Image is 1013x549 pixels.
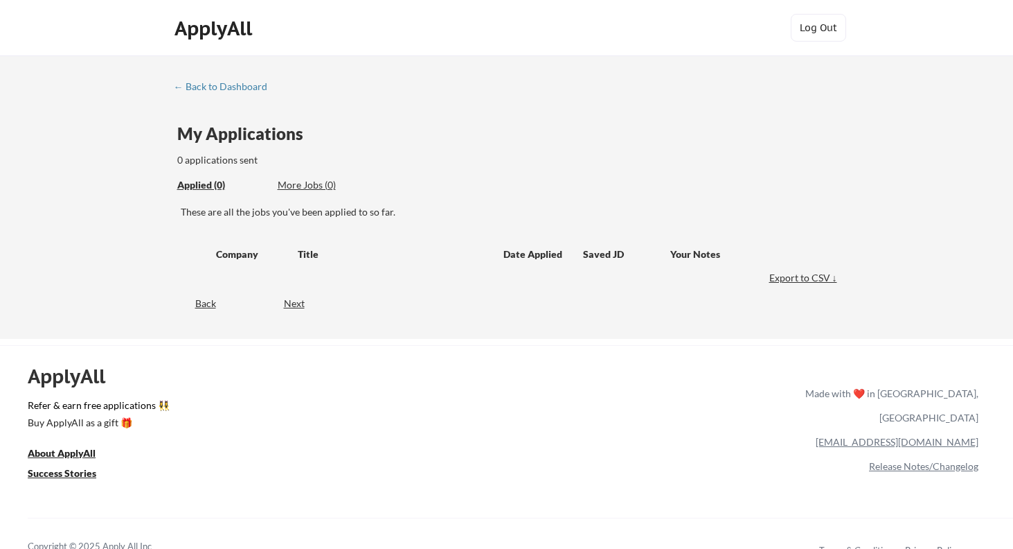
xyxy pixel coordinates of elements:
[28,446,115,463] a: About ApplyAll
[278,178,379,193] div: These are job applications we think you'd be a good fit for, but couldn't apply you to automatica...
[181,205,841,219] div: These are all the jobs you've been applied to so far.
[816,436,978,448] a: [EMAIL_ADDRESS][DOMAIN_NAME]
[174,17,256,40] div: ApplyAll
[177,178,267,193] div: These are all the jobs you've been applied to so far.
[791,14,846,42] button: Log Out
[174,297,216,311] div: Back
[28,447,96,459] u: About ApplyAll
[28,401,516,415] a: Refer & earn free applications 👯‍♀️
[284,297,321,311] div: Next
[278,178,379,192] div: More Jobs (0)
[174,82,278,91] div: ← Back to Dashboard
[800,381,978,430] div: Made with ❤️ in [GEOGRAPHIC_DATA], [GEOGRAPHIC_DATA]
[174,81,278,95] a: ← Back to Dashboard
[177,178,267,192] div: Applied (0)
[28,466,115,483] a: Success Stories
[670,247,828,261] div: Your Notes
[869,460,978,472] a: Release Notes/Changelog
[216,247,285,261] div: Company
[28,467,96,479] u: Success Stories
[769,271,841,285] div: Export to CSV ↓
[28,418,166,428] div: Buy ApplyAll as a gift 🎁
[298,247,490,261] div: Title
[177,153,445,167] div: 0 applications sent
[177,125,314,142] div: My Applications
[583,241,670,266] div: Saved JD
[28,415,166,433] a: Buy ApplyAll as a gift 🎁
[503,247,564,261] div: Date Applied
[28,365,121,388] div: ApplyAll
